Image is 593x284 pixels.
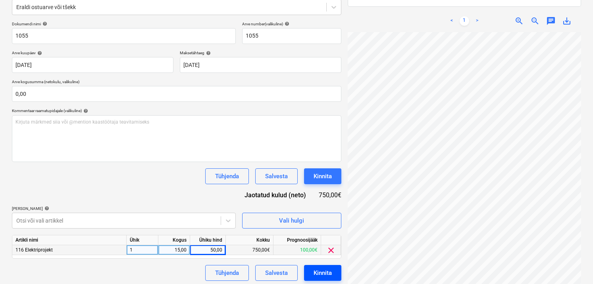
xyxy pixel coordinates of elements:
[180,50,341,55] div: Maksetähtaeg
[205,168,249,184] button: Tühjenda
[273,235,321,245] div: Prognoosijääk
[326,246,336,255] span: clear
[41,21,47,26] span: help
[127,235,158,245] div: Ühik
[226,235,273,245] div: Kokku
[314,171,332,181] div: Kinnita
[242,28,341,44] input: Arve number
[242,21,341,27] div: Arve number (valikuline)
[226,245,273,255] div: 750,00€
[215,171,239,181] div: Tühjenda
[242,213,341,229] button: Vali hulgi
[205,265,249,281] button: Tühjenda
[82,109,88,113] span: help
[273,245,321,255] div: 100,00€
[12,50,173,55] div: Arve kuupäev
[12,86,341,102] input: Arve kogusumma (netokulu, valikuline)
[190,235,226,245] div: Ühiku hind
[255,168,298,184] button: Salvesta
[553,246,593,284] iframe: Chat Widget
[43,206,49,211] span: help
[12,28,236,44] input: Dokumendi nimi
[460,16,469,26] a: Page 1 is your current page
[180,57,341,73] input: Tähtaega pole määratud
[314,268,332,278] div: Kinnita
[447,16,456,26] a: Previous page
[255,265,298,281] button: Salvesta
[530,16,540,26] span: zoom_out
[204,51,211,55] span: help
[36,51,42,55] span: help
[162,245,187,255] div: 15,00
[265,171,288,181] div: Salvesta
[158,235,190,245] div: Kogus
[12,206,236,211] div: [PERSON_NAME]
[514,16,524,26] span: zoom_in
[304,168,341,184] button: Kinnita
[193,245,222,255] div: 50,00
[319,191,341,200] div: 750,00€
[279,215,304,226] div: Vali hulgi
[12,21,236,27] div: Dokumendi nimi
[472,16,482,26] a: Next page
[265,268,288,278] div: Salvesta
[12,235,127,245] div: Artikli nimi
[238,191,319,200] div: Jaotatud kulud (neto)
[304,265,341,281] button: Kinnita
[215,268,239,278] div: Tühjenda
[562,16,572,26] span: save_alt
[12,57,173,73] input: Arve kuupäeva pole määratud.
[12,79,341,86] p: Arve kogusumma (netokulu, valikuline)
[12,108,341,113] div: Kommentaar raamatupidajale (valikuline)
[15,247,53,253] span: 116 Elektriprojekt
[127,245,158,255] div: 1
[283,21,289,26] span: help
[546,16,556,26] span: chat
